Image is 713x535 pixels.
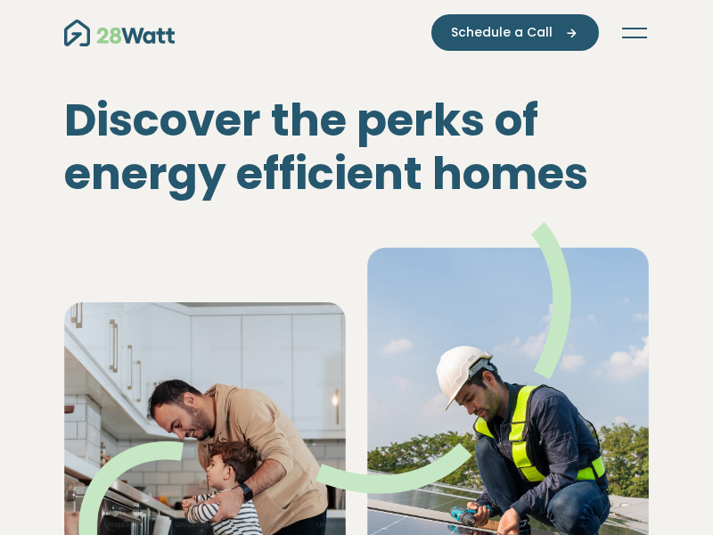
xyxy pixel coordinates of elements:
button: Schedule a Call [431,14,599,51]
img: 28Watt [64,20,175,46]
span: Schedule a Call [451,23,553,42]
button: Toggle navigation [620,24,649,42]
nav: Main navigation [64,14,649,51]
h1: Discover the perks of energy efficient homes [64,94,649,201]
